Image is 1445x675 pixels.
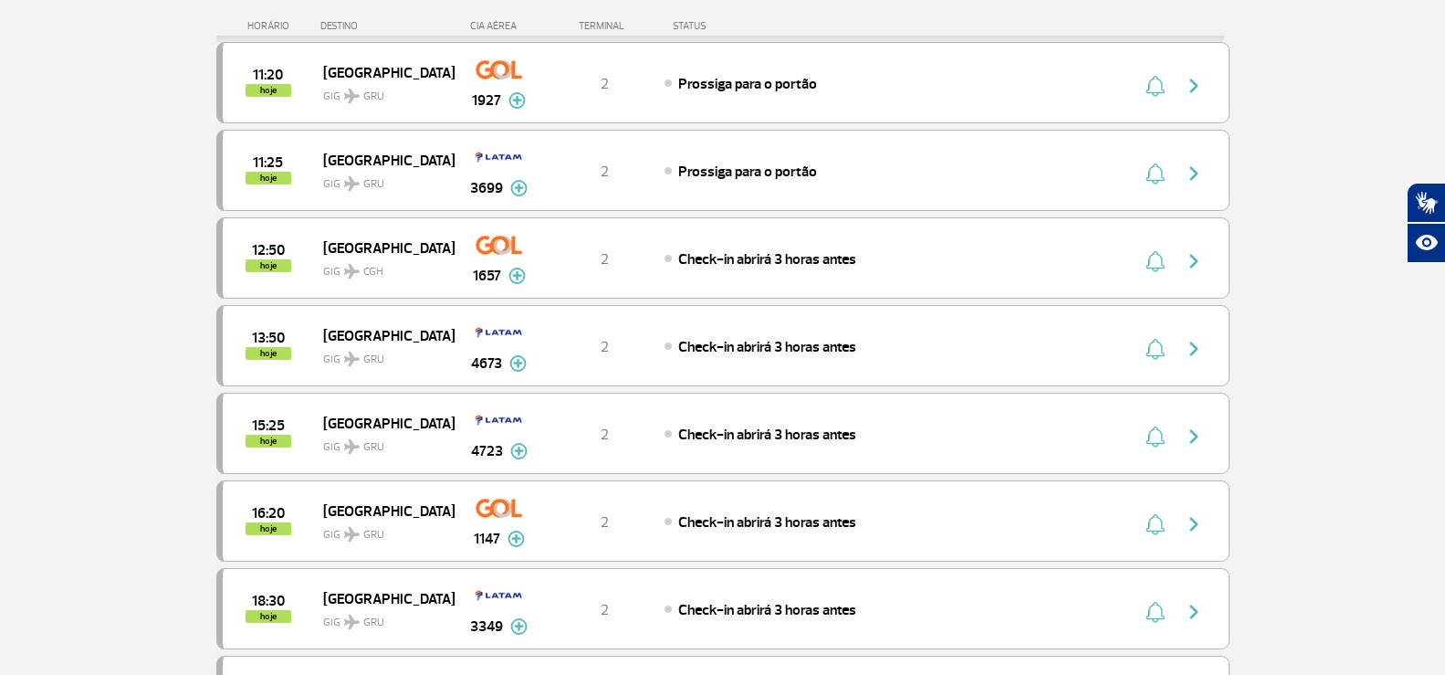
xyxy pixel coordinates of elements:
span: GIG [323,605,440,631]
span: 2025-09-27 11:25:00 [253,156,283,169]
span: 2 [601,601,609,619]
span: Check-in abrirá 3 horas antes [678,338,856,356]
span: 3699 [470,177,503,199]
span: Prossiga para o portão [678,75,817,93]
span: hoje [246,522,291,535]
span: [GEOGRAPHIC_DATA] [323,323,440,347]
span: hoje [246,84,291,97]
span: 2 [601,250,609,269]
img: mais-info-painel-voo.svg [510,618,528,635]
div: TERMINAL [545,20,664,32]
span: 2025-09-27 11:20:00 [253,69,283,81]
span: GIG [323,517,440,543]
img: destiny_airplane.svg [344,264,360,279]
img: sino-painel-voo.svg [1146,338,1165,360]
span: GIG [323,429,440,456]
span: 2025-09-27 12:50:00 [252,244,285,257]
div: Plugin de acessibilidade da Hand Talk. [1407,183,1445,263]
span: 2025-09-27 13:50:00 [252,332,285,344]
span: GRU [363,89,384,105]
img: seta-direita-painel-voo.svg [1183,426,1205,448]
span: 2025-09-27 16:20:00 [252,507,285,520]
img: destiny_airplane.svg [344,89,360,103]
span: 2 [601,513,609,532]
img: seta-direita-painel-voo.svg [1183,601,1205,623]
span: Check-in abrirá 3 horas antes [678,426,856,444]
img: sino-painel-voo.svg [1146,163,1165,185]
span: [GEOGRAPHIC_DATA] [323,499,440,522]
span: GRU [363,615,384,631]
img: mais-info-painel-voo.svg [508,268,526,284]
img: mais-info-painel-voo.svg [510,180,528,196]
img: mais-info-painel-voo.svg [509,355,527,372]
span: GRU [363,352,384,368]
span: 1147 [474,528,500,550]
img: destiny_airplane.svg [344,352,360,366]
span: Check-in abrirá 3 horas antes [678,601,856,619]
span: GRU [363,439,384,456]
span: 2 [601,338,609,356]
img: mais-info-painel-voo.svg [510,443,528,459]
span: 4673 [471,353,502,374]
button: Abrir tradutor de língua de sinais. [1407,183,1445,223]
span: Check-in abrirá 3 horas antes [678,513,856,532]
img: sino-painel-voo.svg [1146,250,1165,272]
span: Check-in abrirá 3 horas antes [678,250,856,269]
span: 2 [601,163,609,181]
span: 2 [601,426,609,444]
img: destiny_airplane.svg [344,439,360,454]
img: mais-info-painel-voo.svg [508,92,526,109]
span: 1657 [473,265,501,287]
span: GRU [363,527,384,543]
span: [GEOGRAPHIC_DATA] [323,148,440,172]
div: HORÁRIO [222,20,321,32]
img: destiny_airplane.svg [344,176,360,191]
img: seta-direita-painel-voo.svg [1183,250,1205,272]
span: [GEOGRAPHIC_DATA] [323,60,440,84]
span: hoje [246,172,291,185]
span: GRU [363,176,384,193]
div: DESTINO [320,20,454,32]
span: 2025-09-27 15:25:00 [252,419,285,432]
span: 4723 [471,440,503,462]
span: GIG [323,166,440,193]
img: seta-direita-painel-voo.svg [1183,513,1205,535]
span: hoje [246,347,291,360]
span: [GEOGRAPHIC_DATA] [323,586,440,610]
span: GIG [323,342,440,368]
div: CIA AÉREA [454,20,545,32]
span: 2025-09-27 18:30:00 [252,595,285,607]
img: seta-direita-painel-voo.svg [1183,163,1205,185]
span: 2 [601,75,609,93]
span: GIG [323,254,440,280]
div: STATUS [664,20,812,32]
span: hoje [246,435,291,448]
img: mais-info-painel-voo.svg [508,531,525,547]
span: Prossiga para o portão [678,163,817,181]
img: sino-painel-voo.svg [1146,75,1165,97]
span: hoje [246,259,291,272]
span: CGH [363,264,383,280]
img: seta-direita-painel-voo.svg [1183,75,1205,97]
span: GIG [323,79,440,105]
span: 1927 [472,90,501,111]
img: sino-painel-voo.svg [1146,601,1165,623]
img: seta-direita-painel-voo.svg [1183,338,1205,360]
img: destiny_airplane.svg [344,527,360,542]
button: Abrir recursos assistivos. [1407,223,1445,263]
span: [GEOGRAPHIC_DATA] [323,411,440,435]
img: sino-painel-voo.svg [1146,513,1165,535]
span: [GEOGRAPHIC_DATA] [323,236,440,259]
span: 3349 [470,616,503,638]
span: hoje [246,610,291,623]
img: sino-painel-voo.svg [1146,426,1165,448]
img: destiny_airplane.svg [344,615,360,629]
